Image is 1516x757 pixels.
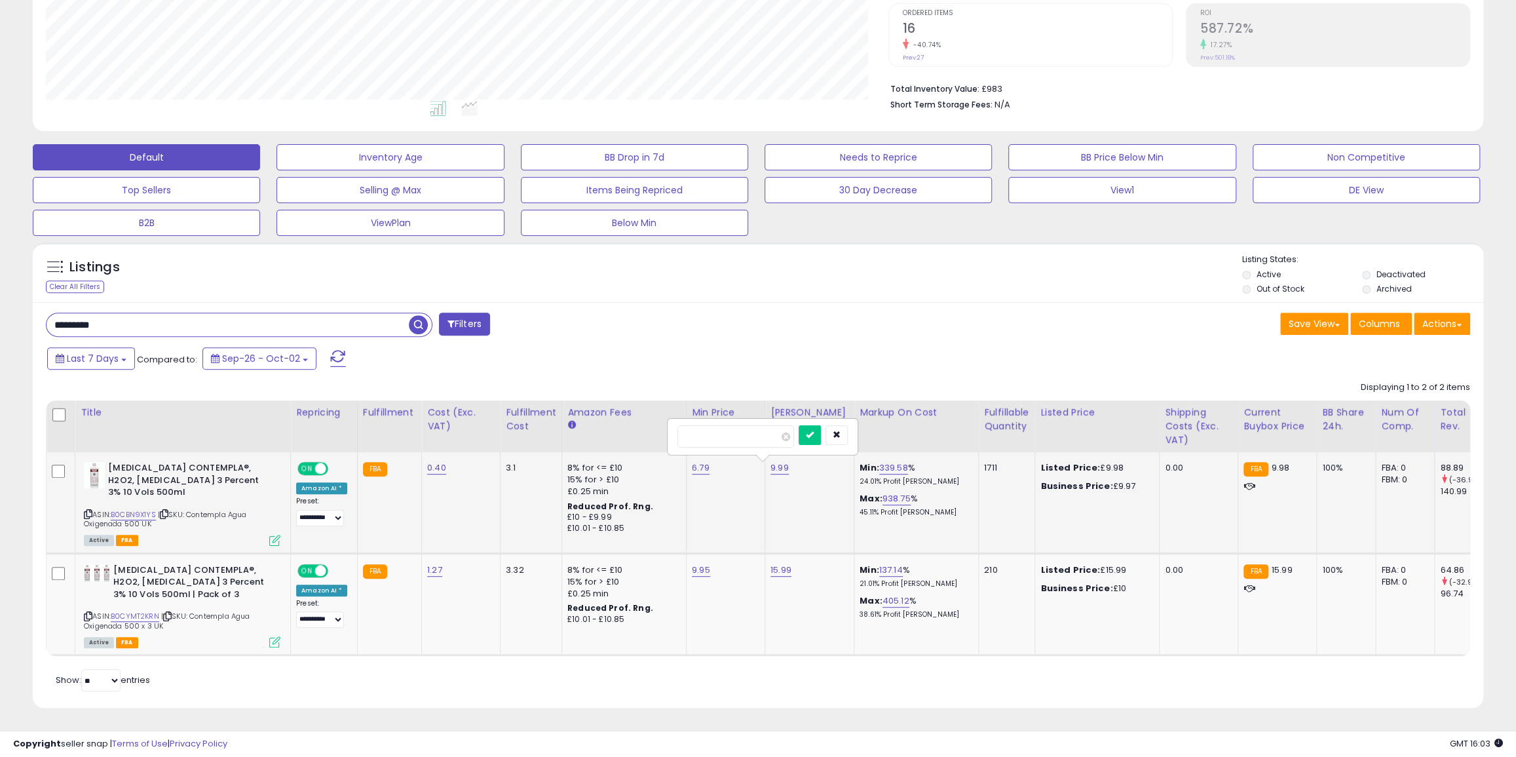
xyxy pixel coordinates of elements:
[890,99,993,110] b: Short Term Storage Fees:
[567,501,653,512] b: Reduced Prof. Rng.
[222,352,300,365] span: Sep-26 - Oct-02
[1242,254,1483,266] p: Listing States:
[363,564,387,579] small: FBA
[1206,40,1232,50] small: 17.27%
[770,564,791,577] a: 15.99
[984,462,1025,474] div: 1711
[879,564,903,577] a: 137.14
[296,406,352,419] div: Repricing
[1165,462,1228,474] div: 0.00
[1272,564,1293,576] span: 15.99
[116,535,138,546] span: FBA
[984,564,1025,576] div: 210
[567,614,676,625] div: £10.01 - £10.85
[1272,461,1290,474] span: 9.98
[1381,564,1424,576] div: FBA: 0
[46,281,104,293] div: Clear All Filters
[1381,406,1429,433] div: Num of Comp.
[567,576,676,588] div: 15% for > £10
[1200,10,1469,17] span: ROI
[984,406,1029,433] div: Fulfillable Quantity
[326,463,347,475] span: OFF
[1322,406,1370,433] div: BB Share 24h.
[363,462,387,476] small: FBA
[903,21,1172,39] h2: 16
[326,565,347,576] span: OFF
[111,611,159,622] a: B0CYMT2KRN
[67,352,119,365] span: Last 7 Days
[770,461,789,475] a: 9.99
[1165,406,1232,447] div: Shipping Costs (Exc. VAT)
[84,509,246,529] span: | SKU: Contempla Agua Oxigenada 500 UK
[1414,313,1470,335] button: Actions
[860,594,882,607] b: Max:
[1243,564,1268,579] small: FBA
[1040,461,1100,474] b: Listed Price:
[882,594,909,608] a: 405.12
[1440,406,1488,433] div: Total Rev.
[84,611,250,631] span: | SKU: Contempla Agua Oxigenada 500 x 3 UK
[567,588,676,600] div: £0.25 min
[567,512,676,523] div: £10 - £9.99
[1361,381,1470,394] div: Displaying 1 to 2 of 2 items
[692,564,710,577] a: 9.95
[1381,474,1424,486] div: FBM: 0
[13,737,61,750] strong: Copyright
[116,637,138,648] span: FBA
[1322,462,1365,474] div: 100%
[1322,564,1365,576] div: 100%
[567,474,676,486] div: 15% for > £10
[113,564,273,604] b: [MEDICAL_DATA] CONTEMPLA®, H2O2, [MEDICAL_DATA] 3 Percent 3% 10 Vols 500ml | Pack of 3
[765,144,992,170] button: Needs to Reprice
[521,144,748,170] button: BB Drop in 7d
[995,98,1010,111] span: N/A
[1008,177,1236,203] button: View1
[1243,406,1311,433] div: Current Buybox Price
[567,523,676,534] div: £10.01 - £10.85
[111,509,156,520] a: B0CBN9X1YS
[1257,283,1304,294] label: Out of Stock
[33,210,260,236] button: B2B
[1200,54,1235,62] small: Prev: 501.18%
[1040,480,1149,492] div: £9.97
[1040,564,1100,576] b: Listed Price:
[84,637,114,648] span: All listings currently available for purchase on Amazon
[903,10,1172,17] span: Ordered Items
[1200,21,1469,39] h2: 587.72%
[84,462,280,545] div: ASIN:
[84,535,114,546] span: All listings currently available for purchase on Amazon
[765,177,992,203] button: 30 Day Decrease
[299,463,315,475] span: ON
[296,497,347,526] div: Preset:
[112,737,168,750] a: Terms of Use
[521,210,748,236] button: Below Min
[81,406,285,419] div: Title
[903,54,924,62] small: Prev: 27
[860,462,968,486] div: %
[860,564,879,576] b: Min:
[692,406,759,419] div: Min Price
[521,177,748,203] button: Items Being Repriced
[47,347,135,370] button: Last 7 Days
[13,738,227,750] div: seller snap | |
[860,579,968,589] p: 21.01% Profit [PERSON_NAME]
[860,461,879,474] b: Min:
[108,462,267,502] b: [MEDICAL_DATA] CONTEMPLA®, H2O2, [MEDICAL_DATA] 3 Percent 3% 10 Vols 500ml
[1381,576,1424,588] div: FBM: 0
[890,80,1460,96] li: £983
[1257,269,1281,280] label: Active
[1280,313,1348,335] button: Save View
[1350,313,1412,335] button: Columns
[1008,144,1236,170] button: BB Price Below Min
[860,406,973,419] div: Markup on Cost
[567,564,676,576] div: 8% for <= £10
[860,610,968,619] p: 38.61% Profit [PERSON_NAME]
[506,406,556,433] div: Fulfillment Cost
[1253,177,1480,203] button: DE View
[567,602,653,613] b: Reduced Prof. Rng.
[1040,582,1112,594] b: Business Price:
[1450,737,1503,750] span: 2025-10-10 16:03 GMT
[1243,462,1268,476] small: FBA
[1449,475,1486,485] small: (-36.95%)
[170,737,227,750] a: Privacy Policy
